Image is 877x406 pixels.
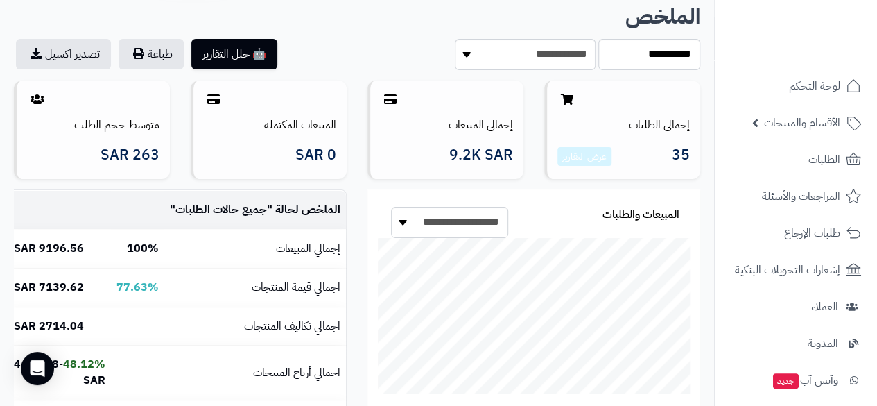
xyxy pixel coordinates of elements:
a: المراجعات والأسئلة [723,180,869,213]
b: 2714.04 SAR [14,318,84,335]
a: متوسط حجم الطلب [74,117,159,133]
img: logo-2.png [783,31,864,60]
td: - [8,346,111,400]
span: العملاء [811,297,838,316]
span: 35 [672,147,690,167]
b: 9196.56 SAR [14,240,84,257]
span: 0 SAR [295,147,336,163]
td: الملخص لحالة " " [164,191,346,229]
span: وآتس آب [772,371,838,390]
a: تصدير اكسيل [16,39,111,69]
b: 100% [127,240,159,257]
span: الطلبات [808,150,840,169]
td: إجمالي المبيعات [164,230,346,268]
a: إشعارات التحويلات البنكية [723,253,869,287]
a: المدونة [723,327,869,360]
span: الأقسام والمنتجات [764,113,840,133]
span: 9.2K SAR [449,147,513,163]
button: طباعة [119,39,184,69]
a: طلبات الإرجاع [723,217,869,250]
button: 🤖 حلل التقارير [191,39,277,69]
div: Open Intercom Messenger [21,352,54,385]
b: 4425.58 SAR [14,356,105,389]
span: طلبات الإرجاع [784,223,840,243]
b: 48.12% [63,356,105,373]
td: اجمالي أرباح المنتجات [164,346,346,400]
a: عرض التقارير [562,149,607,164]
a: وآتس آبجديد [723,364,869,397]
span: إشعارات التحويلات البنكية [735,260,840,280]
span: 263 SAR [101,147,159,163]
span: جميع حالات الطلبات [175,201,267,218]
a: لوحة التحكم [723,69,869,103]
td: اجمالي قيمة المنتجات [164,269,346,307]
a: المبيعات المكتملة [264,117,336,133]
h3: المبيعات والطلبات [602,209,679,221]
a: العملاء [723,290,869,323]
span: المدونة [808,334,838,353]
span: المراجعات والأسئلة [762,187,840,206]
b: 7139.62 SAR [14,279,84,296]
span: لوحة التحكم [789,76,840,96]
span: جديد [773,373,799,389]
a: إجمالي المبيعات [449,117,513,133]
a: الطلبات [723,143,869,176]
a: إجمالي الطلبات [629,117,690,133]
b: 77.63% [116,279,159,296]
td: اجمالي تكاليف المنتجات [164,307,346,346]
